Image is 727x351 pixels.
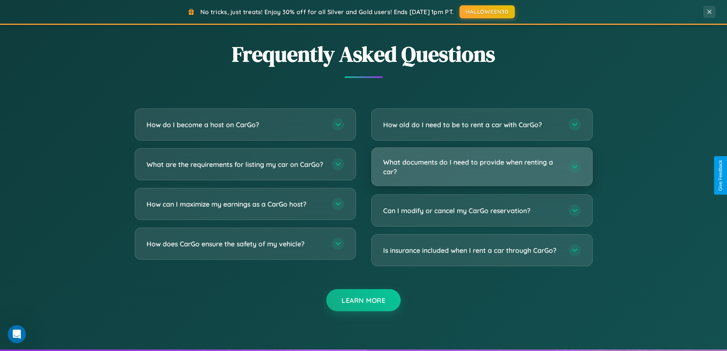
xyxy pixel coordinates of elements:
[383,246,561,255] h3: Is insurance included when I rent a car through CarGo?
[147,160,324,169] h3: What are the requirements for listing my car on CarGo?
[383,157,561,176] h3: What documents do I need to provide when renting a car?
[147,239,324,249] h3: How does CarGo ensure the safety of my vehicle?
[459,5,515,18] button: HALLOWEEN30
[147,199,324,209] h3: How can I maximize my earnings as a CarGo host?
[135,39,593,69] h2: Frequently Asked Questions
[383,206,561,215] h3: Can I modify or cancel my CarGo reservation?
[147,120,324,129] h3: How do I become a host on CarGo?
[200,8,454,16] span: No tricks, just treats! Enjoy 30% off for all Silver and Gold users! Ends [DATE] 1pm PT.
[326,289,401,311] button: Learn More
[8,325,26,343] iframe: Intercom live chat
[383,120,561,129] h3: How old do I need to be to rent a car with CarGo?
[718,160,723,191] div: Give Feedback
